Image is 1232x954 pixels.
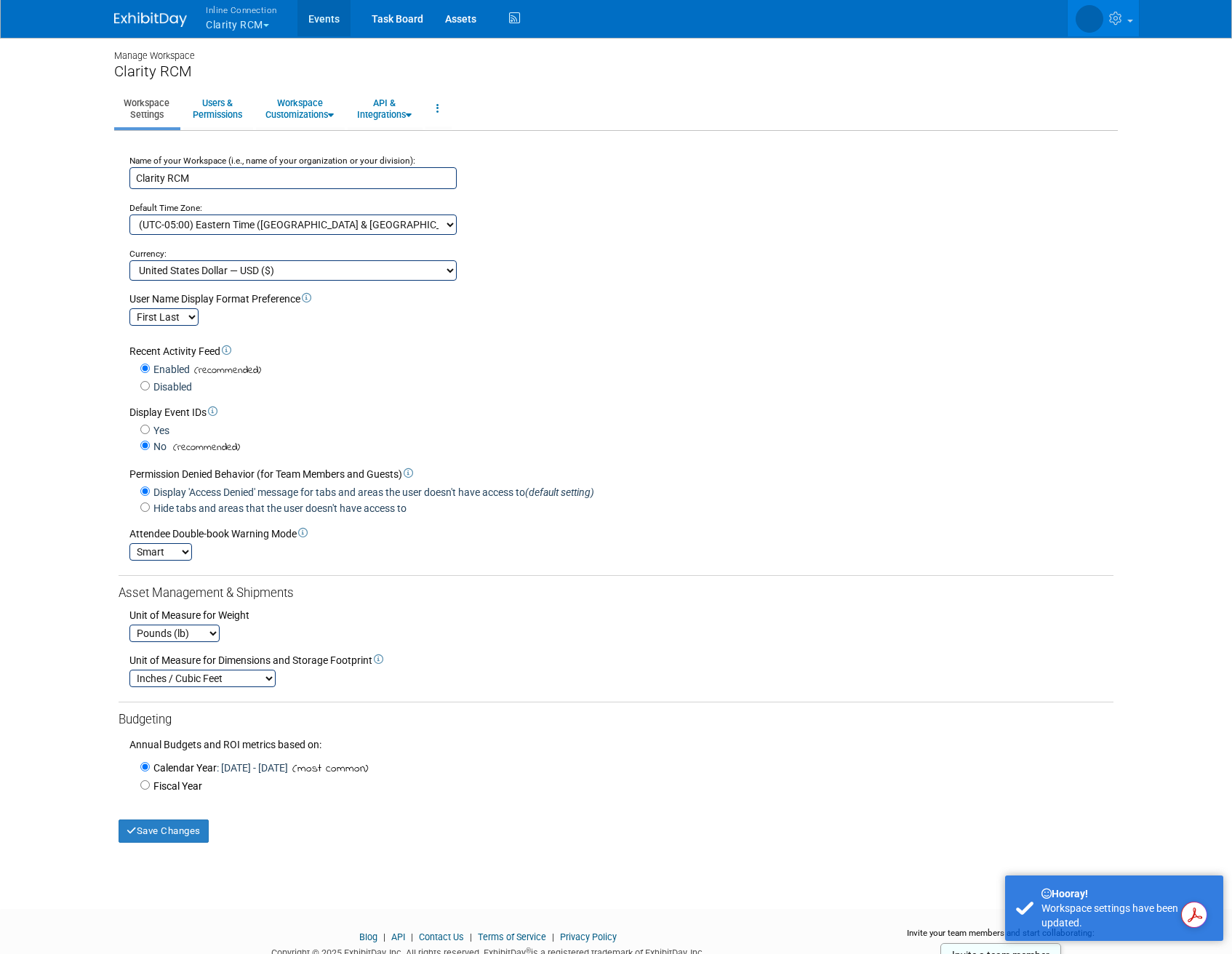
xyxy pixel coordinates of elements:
[206,2,277,17] span: Inline Connection
[478,931,546,942] a: Terms of Service
[114,36,1118,63] div: Manage Workspace
[119,711,1113,729] div: Budgeting
[190,363,261,378] span: (recommended)
[256,91,343,127] a: WorkspaceCustomizations
[391,931,405,942] a: API
[1076,5,1103,33] img: Brian Lew
[1041,886,1212,901] div: Hooray!
[150,501,407,516] label: Hide tabs and areas that the user doesn't have access to
[1041,901,1212,930] div: Workspace settings have been updated.
[129,467,1113,481] div: Permission Denied Behavior (for Team Members and Guests)
[560,931,617,942] a: Privacy Policy
[119,585,1113,602] div: Asset Management & Shipments
[150,380,192,394] label: Disabled
[129,203,202,213] small: Default Time Zone:
[129,526,1113,541] div: Attendee Double-book Warning Mode
[150,362,190,377] label: Enabled
[288,761,368,777] span: (most common)
[407,931,417,942] span: |
[150,423,169,438] label: Yes
[153,780,202,792] span: Fiscal Year
[129,249,167,259] small: Currency:
[548,931,558,942] span: |
[129,156,415,166] small: Name of your Workspace (i.e., name of your organization or your division):
[884,927,1119,949] div: Invite your team members and start collaborating:
[114,12,187,27] img: ExhibitDay
[466,931,476,942] span: |
[129,344,1113,358] div: Recent Activity Feed
[114,63,1118,81] div: Clarity RCM
[150,761,288,775] label: : [DATE] - [DATE]
[169,440,240,455] span: (recommended)
[525,486,594,498] i: (default setting)
[380,931,389,942] span: |
[183,91,252,127] a: Users &Permissions
[129,405,1113,420] div: Display Event IDs
[129,653,1113,668] div: Unit of Measure for Dimensions and Storage Footprint
[119,729,1113,752] div: Annual Budgets and ROI metrics based on:
[348,91,421,127] a: API &Integrations
[419,931,464,942] a: Contact Us
[129,167,457,189] input: Name of your organization
[150,439,167,454] label: No
[359,931,377,942] a: Blog
[129,292,1113,306] div: User Name Display Format Preference
[150,485,594,500] label: Display 'Access Denied' message for tabs and areas the user doesn't have access to
[153,762,217,774] span: Calendar Year
[119,819,209,843] button: Save Changes
[129,608,1113,622] div: Unit of Measure for Weight
[114,91,179,127] a: WorkspaceSettings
